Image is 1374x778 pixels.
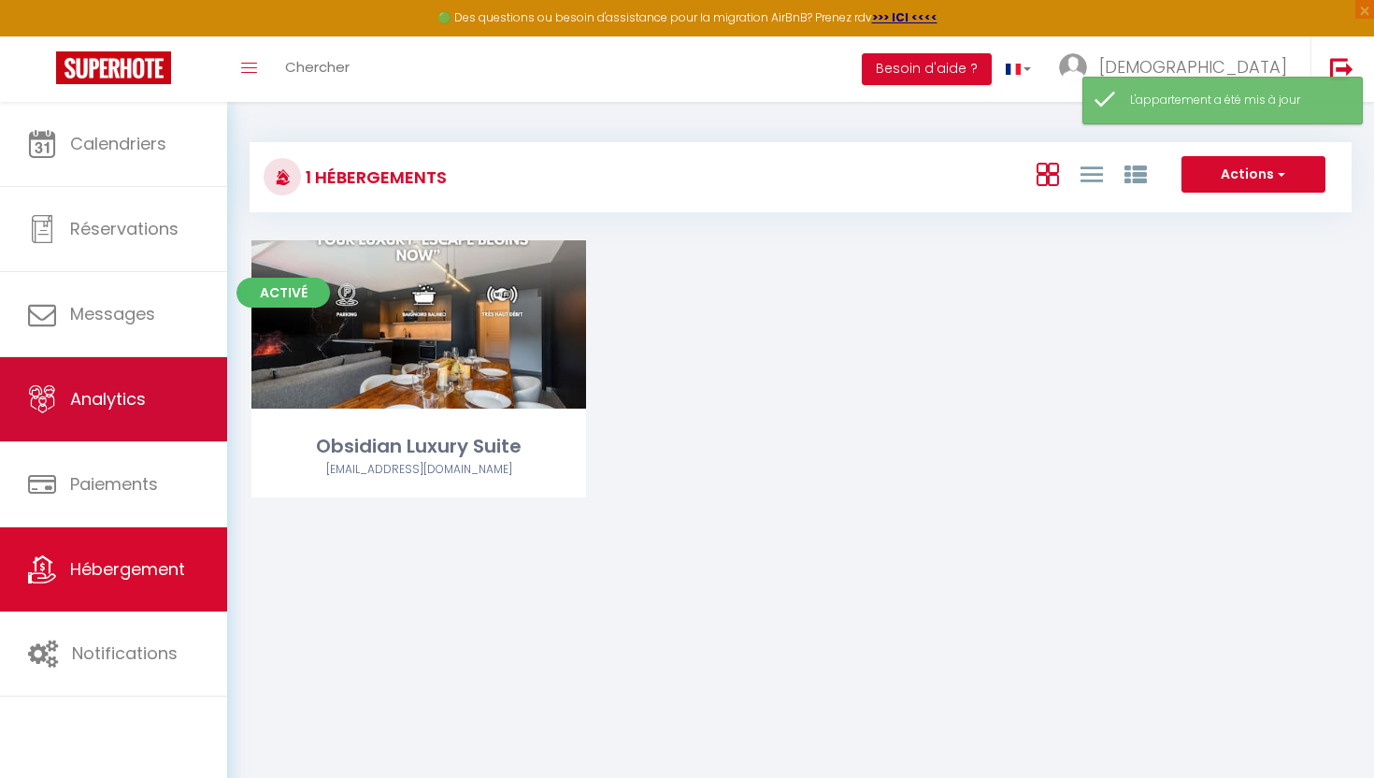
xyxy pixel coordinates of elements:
a: Vue par Groupe [1124,158,1147,189]
a: Chercher [271,36,364,102]
button: Actions [1181,156,1325,194]
img: logout [1330,57,1353,80]
span: Hébergement [70,557,185,581]
span: Activé [236,278,330,308]
span: Chercher [285,57,350,77]
button: Besoin d'aide ? [862,53,992,85]
img: ... [1059,53,1087,81]
a: >>> ICI <<<< [872,9,937,25]
div: L'appartement a été mis à jour [1130,92,1343,109]
img: Super Booking [56,51,171,84]
span: Paiements [70,472,158,496]
span: Calendriers [70,132,166,155]
h3: 1 Hébergements [301,156,447,198]
span: [DEMOGRAPHIC_DATA] [1099,55,1287,79]
a: Vue en Liste [1081,158,1103,189]
span: Notifications [72,641,178,665]
a: Vue en Box [1037,158,1059,189]
a: ... [DEMOGRAPHIC_DATA] [1045,36,1310,102]
span: Réservations [70,217,179,240]
span: Messages [70,302,155,325]
div: Airbnb [251,461,586,479]
div: Obsidian Luxury Suite [251,432,586,461]
span: Analytics [70,387,146,411]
